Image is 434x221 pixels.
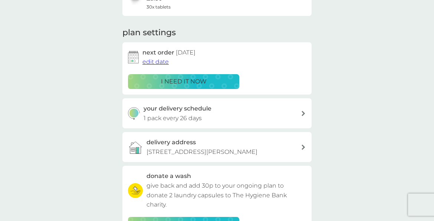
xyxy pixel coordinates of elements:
[128,74,239,89] button: i need it now
[147,147,257,157] p: [STREET_ADDRESS][PERSON_NAME]
[142,57,169,67] button: edit date
[176,49,195,56] span: [DATE]
[144,113,202,123] p: 1 pack every 26 days
[161,77,207,86] p: i need it now
[147,171,191,181] h3: donate a wash
[147,181,306,210] p: give back and add 30p to your ongoing plan to donate 2 laundry capsules to The Hygiene Bank charity.
[122,132,312,162] a: delivery address[STREET_ADDRESS][PERSON_NAME]
[144,104,211,113] h3: your delivery schedule
[122,98,312,128] button: your delivery schedule1 pack every 26 days
[122,27,176,39] h2: plan settings
[142,48,195,57] h2: next order
[142,58,169,65] span: edit date
[147,138,196,147] h3: delivery address
[147,3,171,10] span: 30x tablets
